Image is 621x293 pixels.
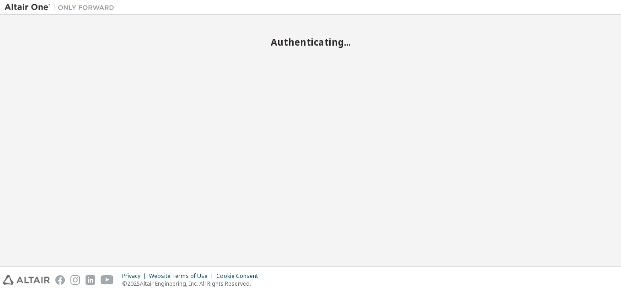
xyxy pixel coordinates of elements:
div: Website Terms of Use [149,272,216,280]
img: youtube.svg [101,275,114,285]
img: Altair One [5,3,119,12]
img: facebook.svg [55,275,65,285]
p: © 2025 Altair Engineering, Inc. All Rights Reserved. [122,280,263,288]
img: altair_logo.svg [3,275,50,285]
div: Cookie Consent [216,272,263,280]
img: linkedin.svg [86,275,95,285]
h2: Authenticating... [5,36,616,48]
div: Privacy [122,272,149,280]
img: instagram.svg [70,275,80,285]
